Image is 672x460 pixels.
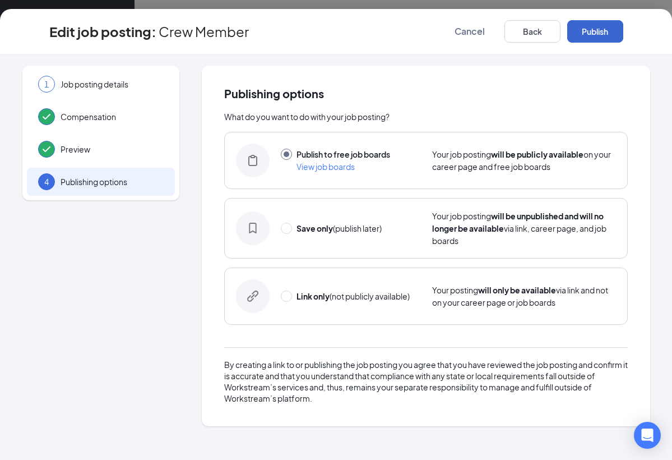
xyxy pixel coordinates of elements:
[296,291,410,301] span: (not publicly available)
[432,211,604,233] strong: will be unpublished and will no longer be available
[40,110,53,123] svg: Checkmark
[61,144,164,155] span: Preview
[296,162,355,172] span: View job boards
[61,79,164,90] span: Job posting details
[432,285,608,307] span: Your posting via link and not on your career page or job boards
[478,285,556,295] strong: will only be available
[61,111,164,122] span: Compensation
[504,20,560,43] button: Back
[296,223,382,233] span: (publish later)
[247,155,258,166] svg: BoardIcon
[634,422,661,449] div: Open Intercom Messenger
[442,20,498,43] button: Cancel
[455,26,485,37] span: Cancel
[247,291,258,302] svg: LinkOnlyIcon
[432,211,606,246] span: Your job posting via link, career page, and job boards
[567,20,623,43] button: Publish
[296,223,333,233] strong: Save only
[432,149,611,172] span: Your job posting on your career page and free job boards
[247,223,258,234] svg: SaveOnlyIcon
[40,142,53,156] svg: Checkmark
[49,22,156,41] h3: Edit job posting:
[296,291,330,301] strong: Link only
[224,112,390,122] span: What do you want to do with your job posting?
[159,26,249,37] span: Crew Member
[61,176,164,187] span: Publishing options
[224,88,628,99] span: Publishing options
[491,149,583,159] strong: will be publicly available
[44,176,49,187] span: 4
[296,149,390,159] span: Publish to free job boards
[224,359,628,404] div: By creating a link to or publishing the job posting you agree that you have reviewed the job post...
[44,79,49,90] span: 1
